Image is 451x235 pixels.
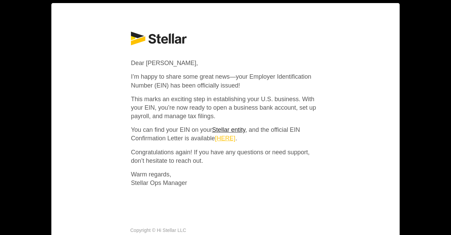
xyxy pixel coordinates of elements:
p: You can find your EIN on your , and the official EIN Confirmation Letter is available . [131,126,320,143]
p: This marks an exciting step in establishing your U.S. business. With your EIN, you’re now ready t... [131,95,320,121]
p: Dear [PERSON_NAME], [131,59,320,67]
p: I’m happy to share some great news—your Employer Identification Number (EIN) has been officially ... [131,73,320,90]
a: Stellar entity [212,126,245,133]
a: [HERE] [215,135,235,142]
img: HiStellar.com [131,32,187,45]
span: Copyright © Hi Stellar LLC [130,228,186,233]
p: Warm regards, Stellar Ops Manager [131,170,320,187]
p: Congratulations again! If you have any questions or need support, don’t hesitate to reach out. [131,148,320,165]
